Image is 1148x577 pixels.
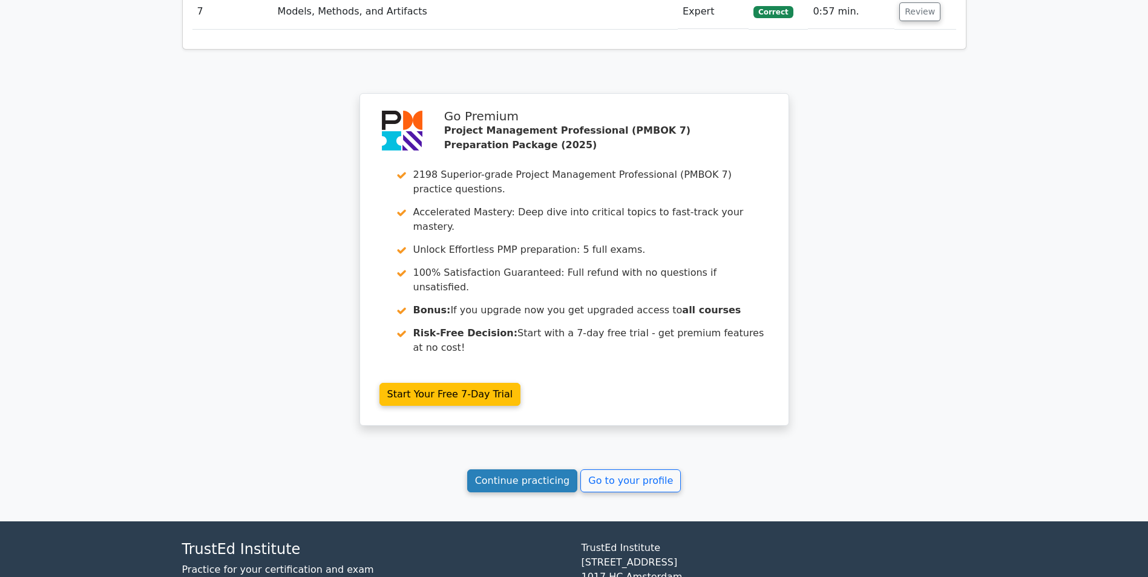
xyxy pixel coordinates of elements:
span: Correct [753,6,793,18]
button: Review [899,2,940,21]
a: Practice for your certification and exam [182,564,374,575]
a: Start Your Free 7-Day Trial [379,383,521,406]
a: Go to your profile [580,469,681,492]
h4: TrustEd Institute [182,541,567,558]
a: Continue practicing [467,469,578,492]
